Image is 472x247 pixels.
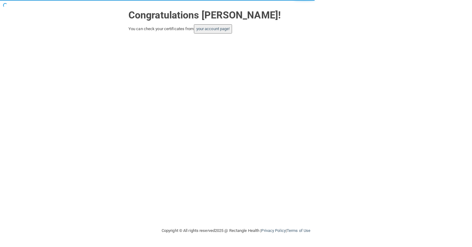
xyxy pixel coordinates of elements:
a: your account page! [196,26,230,31]
button: your account page! [194,24,232,34]
div: You can check your certificates from [128,24,344,34]
strong: Congratulations [PERSON_NAME]! [128,9,281,21]
a: Privacy Policy [261,228,285,233]
a: Terms of Use [287,228,310,233]
div: Copyright © All rights reserved 2025 @ Rectangle Health | | [124,221,348,241]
